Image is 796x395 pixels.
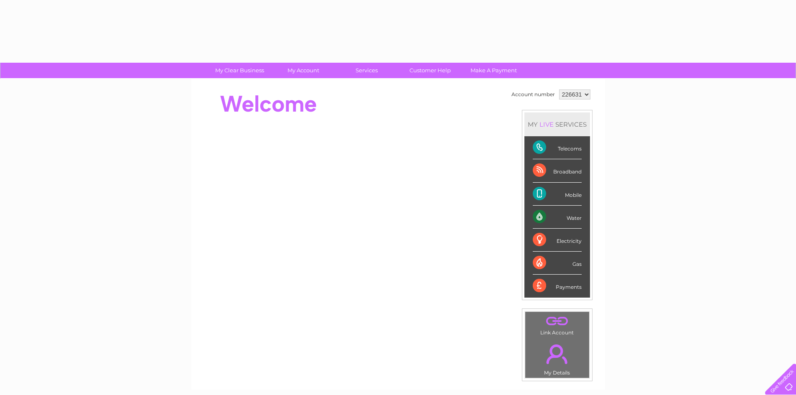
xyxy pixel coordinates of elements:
[525,311,590,338] td: Link Account
[509,87,557,102] td: Account number
[527,314,587,329] a: .
[538,120,555,128] div: LIVE
[533,229,582,252] div: Electricity
[396,63,465,78] a: Customer Help
[533,252,582,275] div: Gas
[533,206,582,229] div: Water
[205,63,274,78] a: My Clear Business
[533,275,582,297] div: Payments
[527,339,587,369] a: .
[525,337,590,378] td: My Details
[533,183,582,206] div: Mobile
[533,159,582,182] div: Broadband
[332,63,401,78] a: Services
[269,63,338,78] a: My Account
[524,112,590,136] div: MY SERVICES
[459,63,528,78] a: Make A Payment
[533,136,582,159] div: Telecoms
